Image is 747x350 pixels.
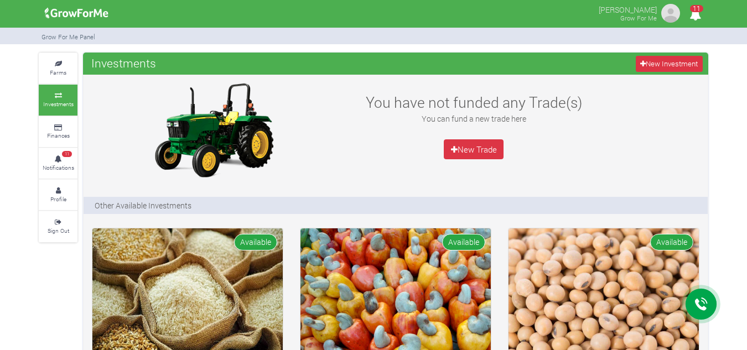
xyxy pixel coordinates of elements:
[48,227,69,234] small: Sign Out
[39,117,77,147] a: Finances
[43,100,74,108] small: Investments
[39,53,77,83] a: Farms
[660,2,682,24] img: growforme image
[41,2,112,24] img: growforme image
[50,69,66,76] small: Farms
[50,195,66,203] small: Profile
[442,234,485,250] span: Available
[684,11,706,21] a: 11
[684,2,706,27] i: Notifications
[39,85,77,115] a: Investments
[650,234,693,250] span: Available
[234,234,277,250] span: Available
[444,139,504,159] a: New Trade
[39,211,77,242] a: Sign Out
[620,14,657,22] small: Grow For Me
[636,56,703,72] a: New Investment
[144,80,283,180] img: growforme image
[354,113,594,124] p: You can fund a new trade here
[95,200,191,211] p: Other Available Investments
[89,52,159,74] span: Investments
[690,5,703,12] span: 11
[47,132,70,139] small: Finances
[43,164,74,171] small: Notifications
[354,93,594,111] h3: You have not funded any Trade(s)
[599,2,657,15] p: [PERSON_NAME]
[39,180,77,210] a: Profile
[62,151,72,158] span: 11
[39,148,77,179] a: 11 Notifications
[41,33,95,41] small: Grow For Me Panel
